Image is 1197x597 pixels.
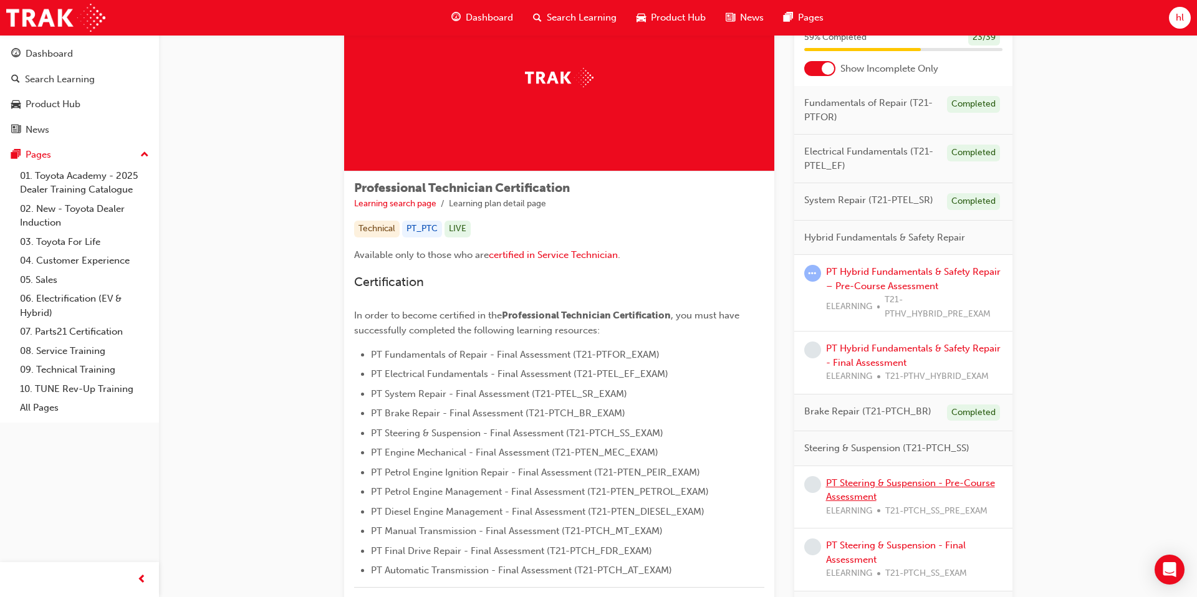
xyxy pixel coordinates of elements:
span: PT Brake Repair - Final Assessment (T21-PTCH_BR_EXAM) [371,408,625,419]
div: 23 / 39 [968,29,1000,46]
span: 59 % Completed [804,31,867,45]
a: 02. New - Toyota Dealer Induction [15,199,154,232]
span: up-icon [140,147,149,163]
div: Search Learning [25,72,95,87]
span: Electrical Fundamentals (T21-PTEL_EF) [804,145,937,173]
span: ELEARNING [826,300,872,314]
a: PT Hybrid Fundamentals & Safety Repair - Final Assessment [826,343,1001,368]
span: Steering & Suspension (T21-PTCH_SS) [804,441,969,456]
span: PT Automatic Transmission - Final Assessment (T21-PTCH_AT_EXAM) [371,565,672,576]
span: prev-icon [137,572,147,588]
span: PT System Repair - Final Assessment (T21-PTEL_SR_EXAM) [371,388,627,399]
span: Fundamentals of Repair (T21-PTFOR) [804,96,937,124]
span: Professional Technician Certification [354,181,570,195]
a: pages-iconPages [774,5,834,31]
span: pages-icon [11,150,21,161]
a: PT Steering & Suspension - Final Assessment [826,540,966,565]
div: PT_PTC [402,221,442,237]
span: PT Manual Transmission - Final Assessment (T21-PTCH_MT_EXAM) [371,525,663,537]
span: . [618,249,620,260]
span: T21-PTHV_HYBRID_PRE_EXAM [885,293,1002,321]
div: Technical [354,221,400,237]
div: Product Hub [26,97,80,112]
span: learningRecordVerb_ATTEMPT-icon [804,265,821,282]
span: PT Diesel Engine Management - Final Assessment (T21-PTEN_DIESEL_EXAM) [371,506,704,517]
a: 07. Parts21 Certification [15,322,154,341]
a: News [5,118,154,141]
a: 09. Technical Training [15,360,154,380]
span: news-icon [726,10,735,26]
div: Completed [947,193,1000,210]
div: Dashboard [26,47,73,61]
span: learningRecordVerb_NONE-icon [804,538,821,555]
div: News [26,123,49,137]
a: Learning search page [354,198,436,209]
span: Available only to those who are [354,249,489,260]
span: System Repair (T21-PTEL_SR) [804,193,933,208]
button: Pages [5,143,154,166]
a: Search Learning [5,68,154,91]
a: All Pages [15,398,154,418]
a: 06. Electrification (EV & Hybrid) [15,289,154,322]
li: Learning plan detail page [449,197,546,211]
a: certified in Service Technician [489,249,618,260]
span: Hybrid Fundamentals & Safety Repair [804,231,965,245]
a: Dashboard [5,42,154,65]
span: car-icon [11,99,21,110]
a: car-iconProduct Hub [627,5,716,31]
img: Trak [6,4,105,32]
a: 03. Toyota For Life [15,232,154,252]
a: search-iconSearch Learning [523,5,627,31]
a: 01. Toyota Academy - 2025 Dealer Training Catalogue [15,166,154,199]
a: 04. Customer Experience [15,251,154,270]
span: PT Final Drive Repair - Final Assessment (T21-PTCH_FDR_EXAM) [371,545,652,556]
a: 08. Service Training [15,341,154,361]
div: Completed [947,96,1000,113]
span: search-icon [11,74,20,85]
span: T21-PTCH_SS_PRE_EXAM [885,504,988,518]
span: , you must have successfully completed the following learning resources: [354,310,742,336]
span: In order to become certified in the [354,310,502,321]
span: ELEARNING [826,504,872,518]
span: learningRecordVerb_NONE-icon [804,341,821,358]
span: guage-icon [451,10,461,26]
span: Certification [354,275,424,289]
span: PT Fundamentals of Repair - Final Assessment (T21-PTFOR_EXAM) [371,349,660,360]
span: PT Engine Mechanical - Final Assessment (T21-PTEN_MEC_EXAM) [371,447,658,458]
span: search-icon [533,10,542,26]
span: T21-PTCH_SS_EXAM [885,566,967,581]
span: Professional Technician Certification [502,310,671,321]
span: learningRecordVerb_NONE-icon [804,476,821,493]
div: Completed [947,404,1000,421]
a: PT Steering & Suspension - Pre-Course Assessment [826,477,995,503]
span: Search Learning [547,11,617,25]
button: DashboardSearch LearningProduct HubNews [5,40,154,143]
span: Product Hub [651,11,706,25]
a: guage-iconDashboard [441,5,523,31]
a: 10. TUNE Rev-Up Training [15,380,154,399]
span: Brake Repair (T21-PTCH_BR) [804,404,931,419]
span: car-icon [637,10,646,26]
div: LIVE [445,221,471,237]
span: ELEARNING [826,370,872,384]
span: Dashboard [466,11,513,25]
span: News [740,11,764,25]
div: Pages [26,148,51,162]
span: hl [1176,11,1184,25]
span: PT Steering & Suspension - Final Assessment (T21-PTCH_SS_EXAM) [371,427,663,439]
span: Pages [798,11,824,25]
div: Open Intercom Messenger [1155,555,1185,585]
button: hl [1169,7,1191,29]
div: Completed [947,145,1000,161]
span: T21-PTHV_HYBRID_EXAM [885,370,989,384]
span: PT Petrol Engine Ignition Repair - Final Assessment (T21-PTEN_PEIR_EXAM) [371,467,700,478]
span: pages-icon [784,10,793,26]
span: PT Electrical Fundamentals - Final Assessment (T21-PTEL_EF_EXAM) [371,368,668,380]
span: Show Incomplete Only [840,62,938,76]
span: ELEARNING [826,566,872,581]
img: Trak [525,68,594,87]
span: PT Petrol Engine Management - Final Assessment (T21-PTEN_PETROL_EXAM) [371,486,709,497]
